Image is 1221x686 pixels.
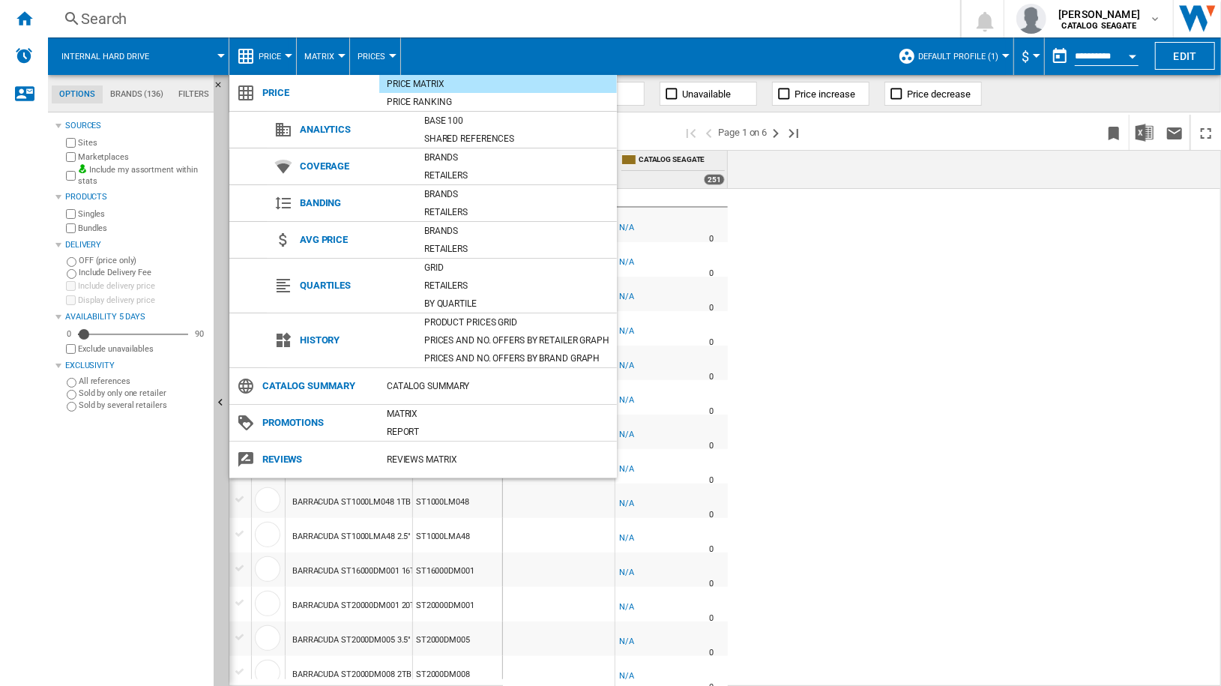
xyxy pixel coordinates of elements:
span: Banding [292,193,417,214]
div: Brands [417,187,617,202]
div: Brands [417,223,617,238]
div: Grid [417,260,617,275]
div: Prices and No. offers by brand graph [417,351,617,366]
span: Catalog Summary [255,376,379,397]
span: Analytics [292,119,417,140]
span: Reviews [255,449,379,470]
span: Coverage [292,156,417,177]
span: Avg price [292,229,417,250]
span: History [292,330,417,351]
div: Prices and No. offers by retailer graph [417,333,617,348]
div: Shared references [417,131,617,146]
div: Brands [417,150,617,165]
div: Product prices grid [417,315,617,330]
div: Catalog Summary [379,379,617,394]
div: Base 100 [417,113,617,128]
div: Price Matrix [379,76,617,91]
div: Retailers [417,241,617,256]
div: REVIEWS Matrix [379,452,617,467]
div: Retailers [417,205,617,220]
div: Report [379,424,617,439]
div: Retailers [417,278,617,293]
div: By quartile [417,296,617,311]
span: Promotions [255,412,379,433]
span: Quartiles [292,275,417,296]
span: Price [255,82,379,103]
div: Matrix [379,406,617,421]
div: Price Ranking [379,94,617,109]
div: Retailers [417,168,617,183]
